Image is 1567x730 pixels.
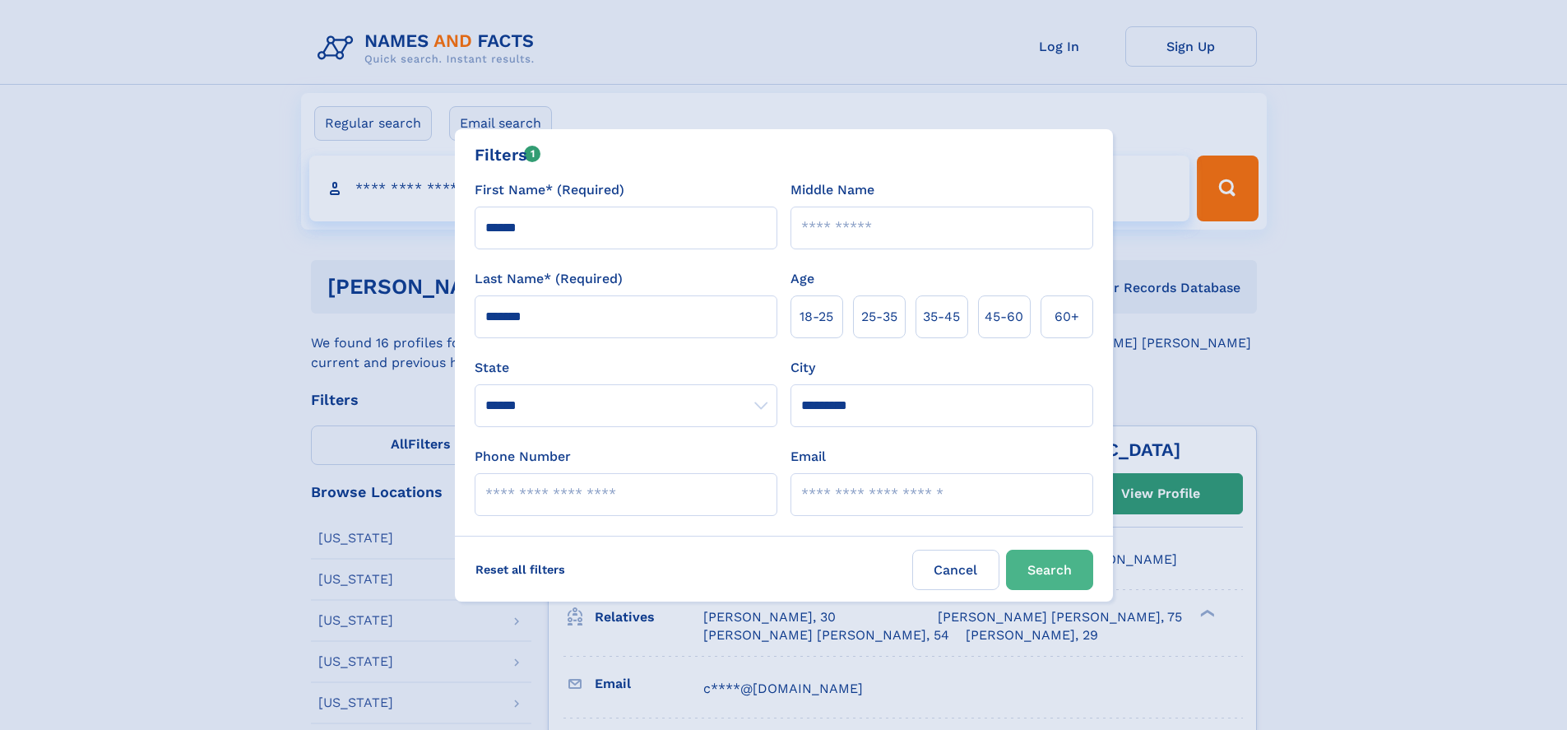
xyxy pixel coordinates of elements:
[923,307,960,327] span: 35‑45
[790,447,826,467] label: Email
[861,307,897,327] span: 25‑35
[475,269,623,289] label: Last Name* (Required)
[790,358,815,378] label: City
[985,307,1023,327] span: 45‑60
[465,550,576,589] label: Reset all filters
[475,180,624,200] label: First Name* (Required)
[790,269,814,289] label: Age
[912,550,999,590] label: Cancel
[475,358,777,378] label: State
[1006,550,1093,590] button: Search
[1055,307,1079,327] span: 60+
[800,307,833,327] span: 18‑25
[475,142,541,167] div: Filters
[475,447,571,467] label: Phone Number
[790,180,874,200] label: Middle Name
